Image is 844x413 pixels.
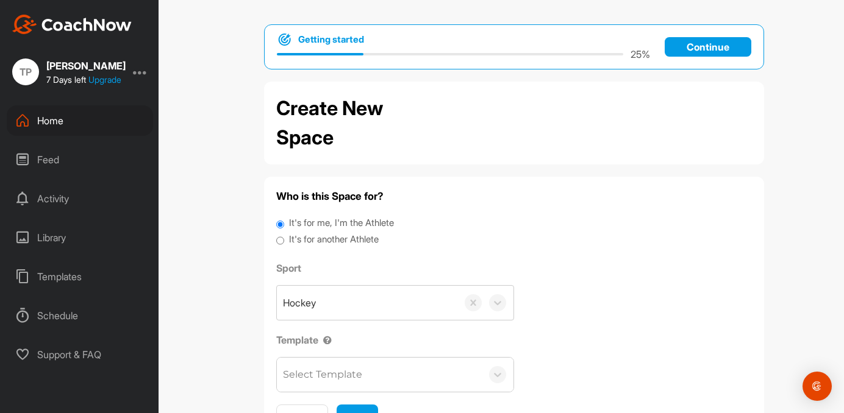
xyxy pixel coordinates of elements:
[276,333,514,347] label: Template
[12,15,132,34] img: CoachNow
[631,47,650,62] p: 25 %
[289,233,379,247] label: It's for another Athlete
[7,183,153,214] div: Activity
[7,261,153,292] div: Templates
[276,189,752,204] h4: Who is this Space for?
[289,216,394,230] label: It's for me, I'm the Athlete
[283,295,316,310] div: Hockey
[298,33,364,46] h1: Getting started
[283,367,362,382] div: Select Template
[7,300,153,331] div: Schedule
[803,372,832,401] div: Open Intercom Messenger
[46,61,126,71] div: [PERSON_NAME]
[7,222,153,253] div: Library
[276,94,441,152] h2: Create New Space
[277,32,292,47] img: bullseye
[665,37,751,57] a: Continue
[7,105,153,136] div: Home
[88,74,121,85] a: Upgrade
[7,339,153,370] div: Support & FAQ
[46,74,86,85] span: 7 Days left
[7,144,153,175] div: Feed
[276,261,514,275] label: Sport
[12,58,39,85] div: TP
